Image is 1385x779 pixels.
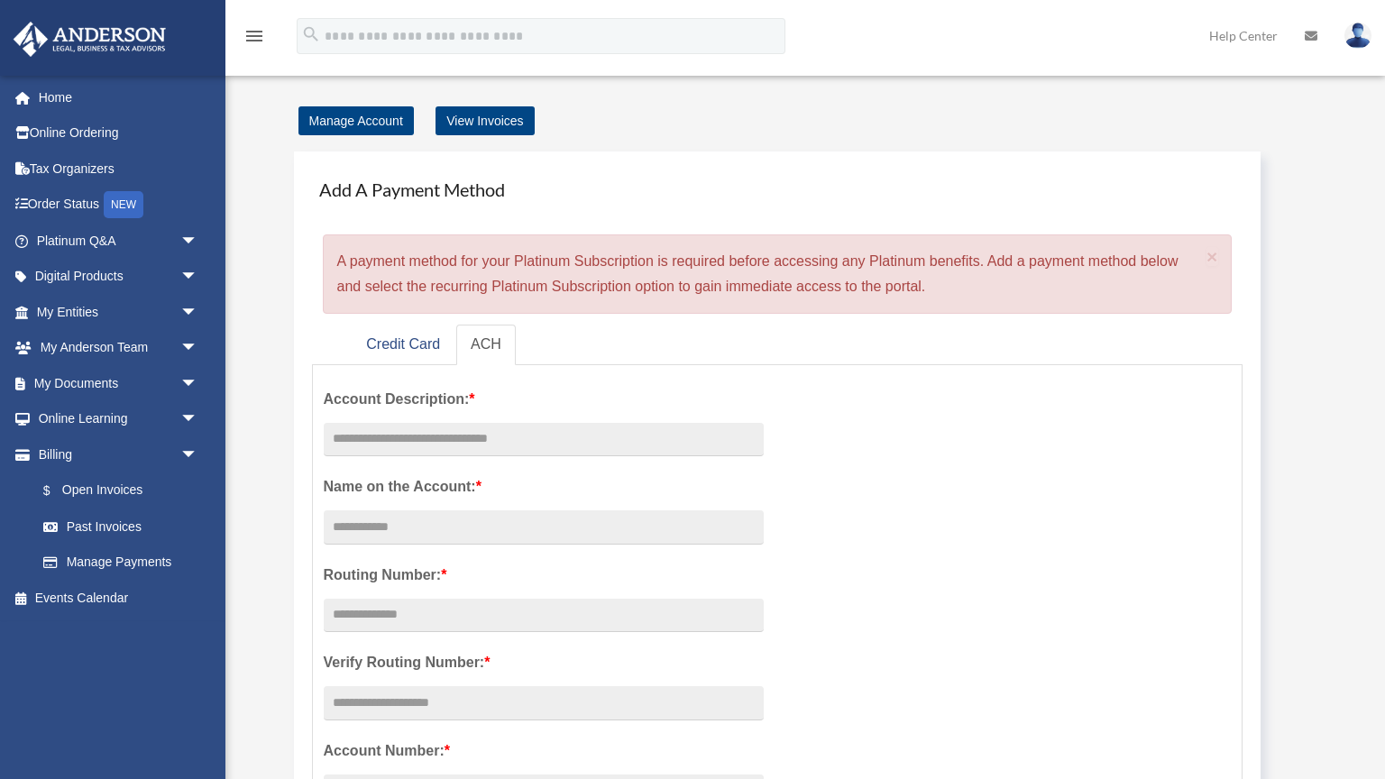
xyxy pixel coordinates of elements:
[298,106,414,135] a: Manage Account
[13,365,225,401] a: My Documentsarrow_drop_down
[53,480,62,502] span: $
[25,509,225,545] a: Past Invoices
[180,259,216,296] span: arrow_drop_down
[13,223,225,259] a: Platinum Q&Aarrow_drop_down
[456,325,516,365] a: ACH
[324,650,764,675] label: Verify Routing Number:
[8,22,171,57] img: Anderson Advisors Platinum Portal
[13,259,225,295] a: Digital Productsarrow_drop_down
[312,170,1243,209] h4: Add A Payment Method
[1206,247,1218,266] button: Close
[243,25,265,47] i: menu
[1344,23,1371,49] img: User Pic
[180,436,216,473] span: arrow_drop_down
[13,436,225,472] a: Billingarrow_drop_down
[25,472,225,509] a: $Open Invoices
[180,223,216,260] span: arrow_drop_down
[13,294,225,330] a: My Entitiesarrow_drop_down
[180,330,216,367] span: arrow_drop_down
[13,151,225,187] a: Tax Organizers
[180,294,216,331] span: arrow_drop_down
[13,580,225,616] a: Events Calendar
[324,474,764,499] label: Name on the Account:
[324,738,764,764] label: Account Number:
[104,191,143,218] div: NEW
[301,24,321,44] i: search
[324,387,764,412] label: Account Description:
[324,563,764,588] label: Routing Number:
[13,79,225,115] a: Home
[13,115,225,151] a: Online Ordering
[243,32,265,47] a: menu
[13,330,225,366] a: My Anderson Teamarrow_drop_down
[180,401,216,438] span: arrow_drop_down
[436,106,534,135] a: View Invoices
[25,545,216,581] a: Manage Payments
[323,234,1233,314] div: A payment method for your Platinum Subscription is required before accessing any Platinum benefit...
[13,187,225,224] a: Order StatusNEW
[180,365,216,402] span: arrow_drop_down
[1206,246,1218,267] span: ×
[352,325,454,365] a: Credit Card
[13,401,225,437] a: Online Learningarrow_drop_down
